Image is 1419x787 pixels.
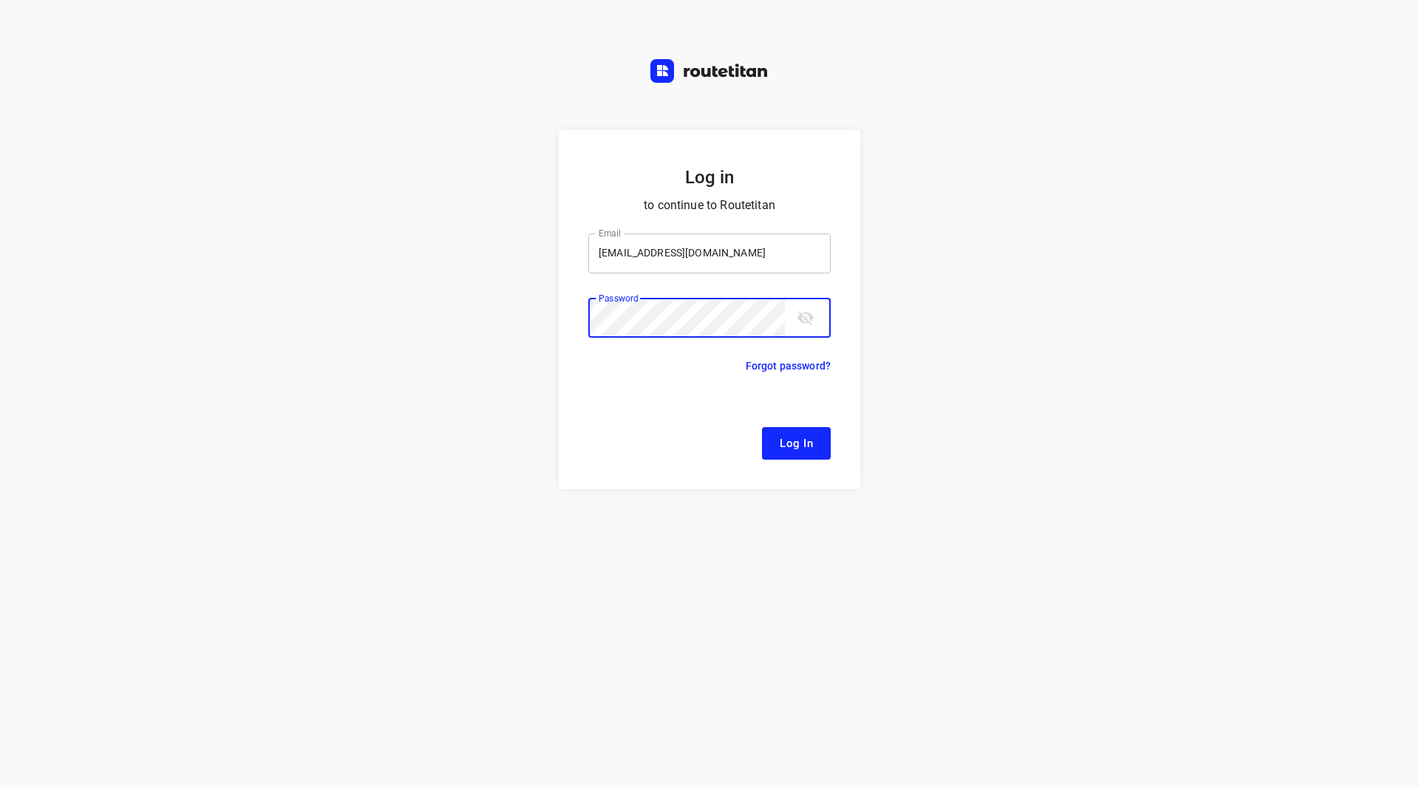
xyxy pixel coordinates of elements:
[762,427,831,460] button: Log In
[746,357,831,375] p: Forgot password?
[780,434,813,453] span: Log In
[588,195,831,216] p: to continue to Routetitan
[650,59,769,83] img: Routetitan
[791,303,820,333] button: toggle password visibility
[588,166,831,189] h5: Log in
